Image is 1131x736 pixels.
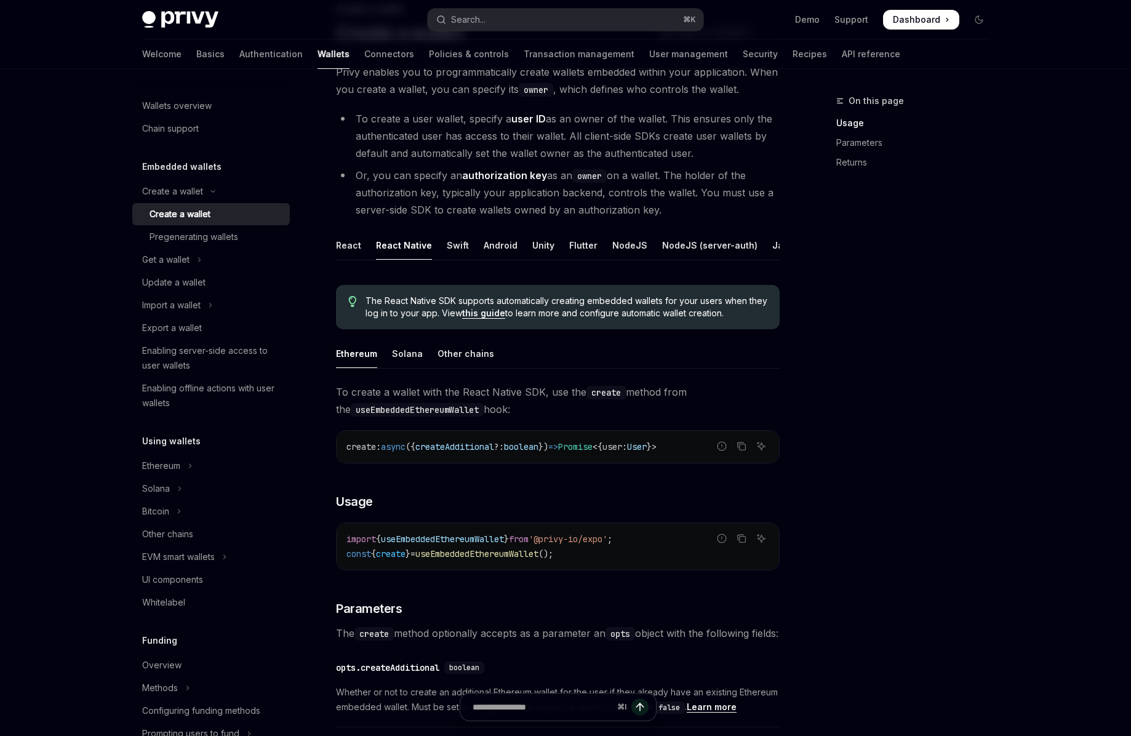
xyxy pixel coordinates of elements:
[142,11,218,28] img: dark logo
[142,527,193,542] div: Other chains
[132,226,290,248] a: Pregenerating wallets
[132,455,290,477] button: Toggle Ethereum section
[836,153,999,172] a: Returns
[462,169,547,182] strong: authorization key
[142,550,215,564] div: EVM smart wallets
[524,39,634,69] a: Transaction management
[336,625,780,642] span: The method optionally accepts as a parameter an object with the following fields:
[462,308,505,319] a: this guide
[406,548,410,559] span: }
[494,441,504,452] span: ?:
[132,677,290,699] button: Toggle Methods section
[662,231,757,260] div: NodeJS (server-auth)
[392,339,423,368] div: Solana
[336,339,377,368] div: Ethereum
[142,681,178,695] div: Methods
[346,534,376,545] span: import
[142,252,190,267] div: Get a wallet
[142,39,182,69] a: Welcome
[647,441,652,452] span: }
[753,530,769,546] button: Ask AI
[381,534,504,545] span: useEmbeddedEthereumWallet
[132,95,290,117] a: Wallets overview
[795,14,820,26] a: Demo
[438,339,494,368] div: Other chains
[132,271,290,294] a: Update a wallet
[605,627,635,641] code: opts
[548,441,558,452] span: =>
[733,530,749,546] button: Copy the contents from the code block
[381,441,406,452] span: async
[351,403,484,417] code: useEmbeddedEthereumWallet
[376,441,381,452] span: :
[196,39,225,69] a: Basics
[150,230,238,244] div: Pregenerating wallets
[743,39,778,69] a: Security
[132,500,290,522] button: Toggle Bitcoin section
[415,548,538,559] span: useEmbeddedEthereumWallet
[142,298,201,313] div: Import a wallet
[142,434,201,449] h5: Using wallets
[132,294,290,316] button: Toggle Import a wallet section
[473,694,612,721] input: Ask a question...
[519,83,553,97] code: owner
[142,572,203,587] div: UI components
[714,530,730,546] button: Report incorrect code
[336,662,439,674] div: opts.createAdditional
[631,698,649,716] button: Send message
[364,39,414,69] a: Connectors
[586,386,626,399] code: create
[714,438,730,454] button: Report incorrect code
[132,377,290,414] a: Enabling offline actions with user wallets
[593,441,597,452] span: <
[132,569,290,591] a: UI components
[142,121,199,136] div: Chain support
[410,548,415,559] span: =
[607,534,612,545] span: ;
[793,39,827,69] a: Recipes
[142,275,206,290] div: Update a wallet
[504,534,509,545] span: }
[415,441,494,452] span: createAdditional
[376,231,432,260] div: React Native
[142,658,182,673] div: Overview
[449,663,479,673] span: boolean
[354,627,394,641] code: create
[132,249,290,271] button: Toggle Get a wallet section
[572,169,607,183] code: owner
[484,231,518,260] div: Android
[142,321,202,335] div: Export a wallet
[142,595,185,610] div: Whitelabel
[509,534,529,545] span: from
[447,231,469,260] div: Swift
[622,441,627,452] span: :
[538,548,553,559] span: ();
[336,231,361,260] div: React
[538,441,548,452] span: })
[753,438,769,454] button: Ask AI
[142,343,282,373] div: Enabling server-side access to user wallets
[649,39,728,69] a: User management
[612,231,647,260] div: NodeJS
[366,295,767,319] span: The React Native SDK supports automatically creating embedded wallets for your users when they lo...
[336,493,373,510] span: Usage
[842,39,900,69] a: API reference
[239,39,303,69] a: Authentication
[336,110,780,162] li: To create a user wallet, specify a as an owner of the wallet. This ensures only the authenticated...
[142,703,260,718] div: Configuring funding methods
[346,548,371,559] span: const
[336,383,780,418] span: To create a wallet with the React Native SDK, use the method from the hook:
[376,548,406,559] span: create
[142,159,222,174] h5: Embedded wallets
[602,441,622,452] span: user
[142,98,212,113] div: Wallets overview
[346,441,376,452] span: create
[132,546,290,568] button: Toggle EVM smart wallets section
[132,180,290,202] button: Toggle Create a wallet section
[142,633,177,648] h5: Funding
[376,534,381,545] span: {
[132,203,290,225] a: Create a wallet
[652,441,657,452] span: >
[532,231,554,260] div: Unity
[627,441,647,452] span: User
